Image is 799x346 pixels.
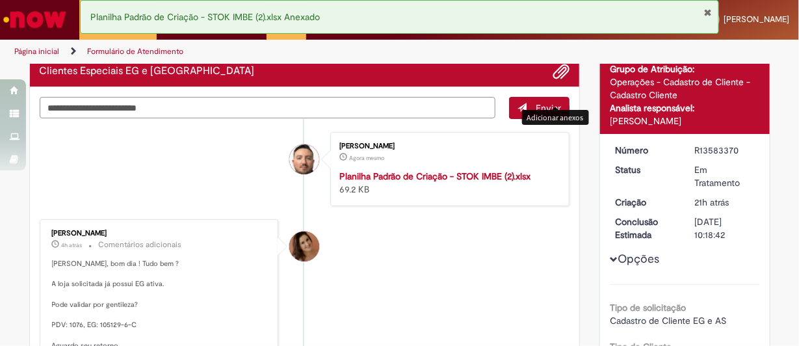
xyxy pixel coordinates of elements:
[62,241,83,249] time: 01/10/2025 11:04:07
[605,215,685,241] dt: Conclusão Estimada
[695,196,755,209] div: 30/09/2025 17:44:57
[605,144,685,157] dt: Número
[90,11,320,23] span: Planilha Padrão de Criação - STOK IMBE (2).xlsx Anexado
[610,101,760,114] div: Analista responsável:
[605,163,685,176] dt: Status
[695,215,755,241] div: [DATE] 10:18:42
[703,7,712,18] button: Fechar Notificação
[553,63,570,80] button: Adicionar anexos
[522,110,589,125] div: Adicionar anexos
[695,144,755,157] div: R13583370
[724,14,789,25] span: [PERSON_NAME]
[87,46,183,57] a: Formulário de Atendimento
[1,7,68,33] img: ServiceNow
[610,62,760,75] div: Grupo de Atribuição:
[610,315,726,326] span: Cadastro de Cliente EG e AS
[695,196,729,208] time: 30/09/2025 17:44:57
[62,241,83,249] span: 4h atrás
[52,230,269,237] div: [PERSON_NAME]
[695,196,729,208] span: 21h atrás
[14,46,59,57] a: Página inicial
[10,40,523,64] ul: Trilhas de página
[605,196,685,209] dt: Criação
[289,144,319,174] div: Silvio Luiz Peres De Latorre Junior
[40,66,255,77] h2: Clientes Especiais EG e AS Histórico de tíquete
[695,163,755,189] div: Em Tratamento
[610,114,760,127] div: [PERSON_NAME]
[289,232,319,261] div: Emiliane Dias De Souza
[349,154,384,162] time: 01/10/2025 14:37:52
[349,154,384,162] span: Agora mesmo
[339,170,556,196] div: 69.2 KB
[339,142,556,150] div: [PERSON_NAME]
[40,97,496,118] textarea: Digite sua mensagem aqui...
[610,75,760,101] div: Operações - Cadastro de Cliente - Cadastro Cliente
[610,302,686,313] b: Tipo de solicitação
[99,239,182,250] small: Comentários adicionais
[536,102,561,114] span: Enviar
[339,170,530,182] a: Planilha Padrão de Criação - STOK IMBE (2).xlsx
[509,97,570,119] button: Enviar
